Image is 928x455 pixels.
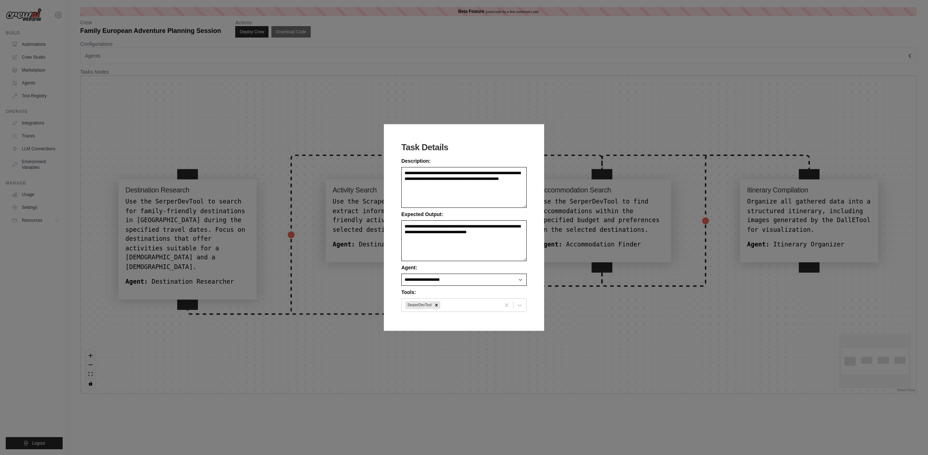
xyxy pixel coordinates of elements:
span: Description: [401,158,431,164]
div: SerperDevTool [405,301,432,309]
span: Agent: [401,265,417,270]
iframe: Chat Widget [892,421,928,455]
span: Tools: [401,289,416,295]
h2: Task Details [401,142,527,153]
span: Expected Output: [401,211,443,217]
div: Remove SerperDevTool [432,301,440,309]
